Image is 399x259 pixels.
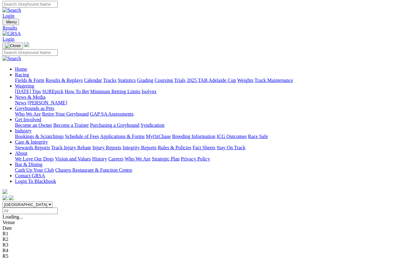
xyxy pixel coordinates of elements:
a: Trials [174,78,185,83]
input: Select date [2,208,58,214]
a: History [92,156,107,161]
img: Search [2,56,21,61]
a: Become an Owner [15,122,52,128]
a: Results & Replays [46,78,83,83]
input: Search [2,49,58,56]
a: SUREpick [42,89,63,94]
div: About [15,156,397,162]
a: Careers [108,156,123,161]
div: Industry [15,134,397,139]
a: Applications & Forms [100,134,145,139]
a: Bookings & Scratchings [15,134,64,139]
div: R3 [2,242,397,248]
a: Cash Up Your Club [15,167,54,173]
a: Rules & Policies [158,145,191,150]
a: About [15,151,27,156]
div: Get Involved [15,122,397,128]
a: Login To Blackbook [15,179,56,184]
div: Care & Integrity [15,145,397,151]
a: Coursing [155,78,173,83]
div: Greyhounds as Pets [15,111,397,117]
a: Bar & Dining [15,162,42,167]
input: Search [2,1,58,7]
a: Fields & Form [15,78,44,83]
div: Venue [2,220,397,225]
a: Minimum Betting Limits [90,89,140,94]
a: Become a Trainer [53,122,89,128]
img: GRSA [2,31,21,36]
button: Toggle navigation [2,19,19,25]
div: Bar & Dining [15,167,397,173]
a: Racing [15,72,29,77]
a: Fact Sheets [193,145,215,150]
a: Contact GRSA [15,173,45,178]
a: How To Bet [65,89,89,94]
div: Racing [15,78,397,83]
a: Weights [237,78,253,83]
a: Integrity Reports [123,145,156,150]
a: Syndication [141,122,164,128]
a: We Love Our Dogs [15,156,54,161]
a: Strategic Plan [152,156,180,161]
a: Results [2,25,397,31]
div: R1 [2,231,397,237]
a: Chasers Restaurant & Function Centre [55,167,132,173]
a: Injury Reports [92,145,121,150]
div: R5 [2,253,397,259]
span: Menu [6,20,17,24]
a: Who We Are [15,111,41,117]
a: Login [2,36,14,42]
a: Race Safe [248,134,268,139]
button: Toggle navigation [2,42,23,49]
a: [DATE] Tips [15,89,41,94]
div: R2 [2,237,397,242]
img: Search [2,7,21,13]
a: Calendar [84,78,102,83]
a: Wagering [15,83,34,89]
a: Grading [137,78,153,83]
a: Breeding Information [172,134,215,139]
a: Track Maintenance [255,78,293,83]
a: Statistics [118,78,136,83]
a: ICG Outcomes [217,134,247,139]
span: Loading... [2,214,23,219]
a: Who We Are [125,156,151,161]
img: Close [5,43,21,48]
a: Login [2,13,14,18]
a: Purchasing a Greyhound [90,122,139,128]
img: facebook.svg [2,195,7,200]
img: twitter.svg [9,195,14,200]
a: News & Media [15,94,46,100]
a: Stewards Reports [15,145,50,150]
a: GAP SA Assessments [90,111,134,117]
a: Stay On Track [217,145,245,150]
a: Track Injury Rebate [51,145,91,150]
div: News & Media [15,100,397,106]
a: Isolynx [142,89,156,94]
a: Vision and Values [55,156,91,161]
a: News [15,100,26,105]
a: Industry [15,128,31,133]
div: R4 [2,248,397,253]
a: MyOzChase [146,134,171,139]
a: Greyhounds as Pets [15,106,54,111]
div: Date [2,225,397,231]
a: Get Involved [15,117,41,122]
img: logo-grsa-white.png [24,42,29,47]
a: Tracks [103,78,117,83]
a: Privacy Policy [181,156,210,161]
a: Retire Your Greyhound [42,111,89,117]
a: Care & Integrity [15,139,48,145]
div: Wagering [15,89,397,94]
a: Home [15,66,27,72]
a: Schedule of Fees [65,134,99,139]
img: logo-grsa-white.png [2,189,7,194]
a: [PERSON_NAME] [27,100,67,105]
a: 2025 TAB Adelaide Cup [187,78,236,83]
